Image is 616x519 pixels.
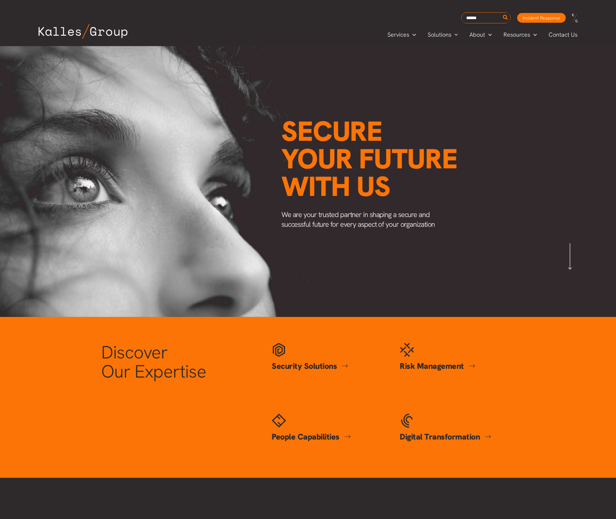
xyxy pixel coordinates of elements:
button: Search [502,13,510,23]
span: About [469,30,485,40]
span: Menu Toggle [409,30,416,40]
a: SolutionsMenu Toggle [422,30,464,40]
span: Secure your future with us [281,113,457,204]
span: Discover Our Expertise [101,341,206,383]
a: Security Solutions [272,361,348,371]
a: ResourcesMenu Toggle [498,30,543,40]
a: AboutMenu Toggle [464,30,498,40]
span: Services [387,30,409,40]
span: Contact Us [549,30,577,40]
span: We are your trusted partner in shaping a secure and successful future for every aspect of your or... [281,210,435,229]
a: People Capabilities [272,431,351,442]
span: Menu Toggle [530,30,537,40]
span: Solutions [428,30,451,40]
nav: Primary Site Navigation [382,29,584,40]
a: Contact Us [543,30,584,40]
a: ServicesMenu Toggle [382,30,422,40]
span: Resources [503,30,530,40]
a: Incident Response [517,13,566,23]
span: Menu Toggle [451,30,458,40]
span: Menu Toggle [485,30,492,40]
img: Kalles Group [39,24,127,39]
a: Risk Management [400,361,475,371]
a: Digital Transformation [400,431,491,442]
